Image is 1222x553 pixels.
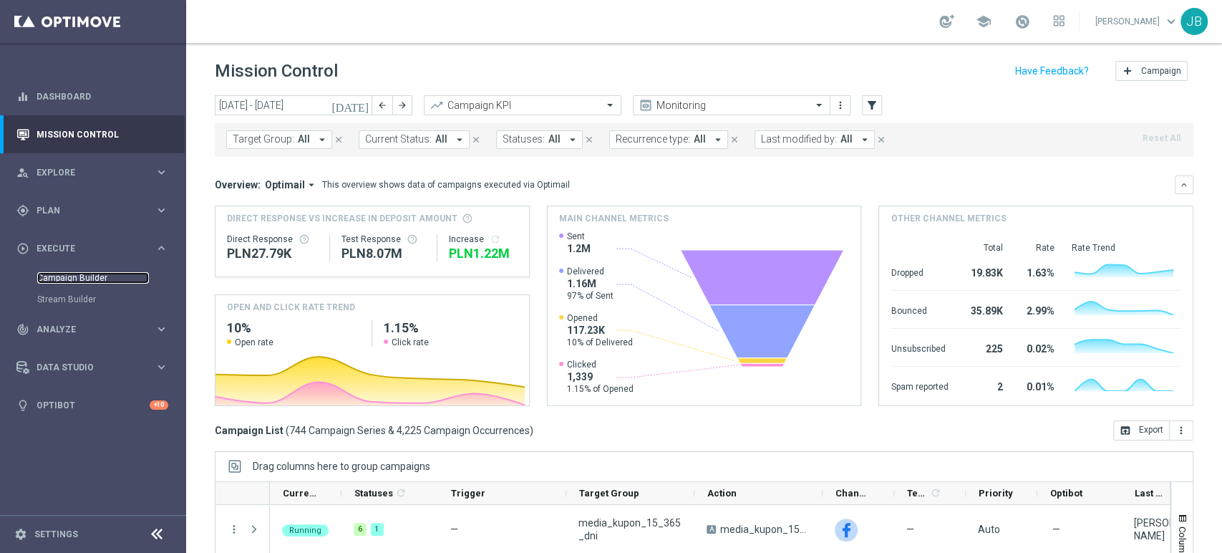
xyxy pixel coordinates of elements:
button: close [583,132,596,148]
div: gps_fixed Plan keyboard_arrow_right [16,205,169,216]
i: arrow_forward [397,100,407,110]
input: Have Feedback? [1015,66,1089,76]
span: 1.16M [567,277,614,290]
span: All [435,133,447,145]
div: equalizer Dashboard [16,91,169,102]
span: keyboard_arrow_down [1163,14,1179,29]
span: 97% of Sent [567,290,614,302]
i: close [471,135,481,145]
i: keyboard_arrow_right [155,203,168,217]
div: Stream Builder [37,289,185,310]
button: filter_alt [862,95,882,115]
span: Opened [567,312,633,324]
i: person_search [16,166,29,179]
a: Optibot [37,386,150,424]
i: close [729,135,739,145]
a: [PERSON_NAME]keyboard_arrow_down [1094,11,1180,32]
div: person_search Explore keyboard_arrow_right [16,167,169,178]
span: Templates [907,488,928,499]
span: Calculate column [393,485,407,501]
i: gps_fixed [16,204,29,217]
i: refresh [395,487,407,499]
span: Explore [37,168,155,177]
i: more_vert [228,523,241,536]
div: PLN1,221,002 [449,245,518,262]
div: 2.99% [1019,298,1054,321]
button: Current Status: All arrow_drop_down [359,130,470,149]
span: — [1052,523,1060,536]
h3: Overview: [215,178,261,191]
h1: Mission Control [215,61,338,82]
button: Recurrence type: All arrow_drop_down [609,130,728,149]
div: Mission Control [16,115,168,153]
span: All [548,133,561,145]
span: Channel [835,488,870,499]
i: refresh [490,234,501,245]
div: Data Studio [16,361,155,374]
i: equalizer [16,90,29,103]
button: keyboard_arrow_down [1175,175,1193,194]
span: Open rate [235,337,273,348]
span: ( [286,424,289,437]
div: 225 [965,336,1002,359]
div: Spam reported [891,374,948,397]
div: 1.63% [1019,260,1054,283]
button: Last modified by: All arrow_drop_down [755,130,875,149]
span: media_kupon_15_365_dni [720,523,810,536]
div: Direct Response [227,234,318,245]
button: Mission Control [16,129,169,140]
div: Campaign Builder [37,267,185,289]
div: 19.83K [965,260,1002,283]
span: Click rate [392,337,429,348]
span: Clicked [567,359,634,370]
ng-select: Campaign KPI [424,95,621,115]
div: 35.89K [965,298,1002,321]
i: close [876,135,886,145]
button: [DATE] [329,95,372,117]
div: Rate [1019,242,1054,254]
a: Settings [34,530,78,539]
i: arrow_back [377,100,387,110]
i: more_vert [1175,425,1187,436]
i: keyboard_arrow_right [155,360,168,374]
div: Explore [16,166,155,179]
i: arrow_drop_down [316,133,329,146]
i: trending_up [430,98,444,112]
i: add [1122,65,1133,77]
h4: Other channel metrics [891,212,1006,225]
i: keyboard_arrow_right [155,241,168,255]
div: PLN27,792 [227,245,318,262]
span: Running [289,526,321,535]
div: Unsubscribed [891,336,948,359]
div: Optibot [16,386,168,424]
span: Campaign [1141,66,1181,76]
i: refresh [930,487,941,499]
span: Delivered [567,266,614,277]
span: Auto [978,524,1000,535]
div: PLN8,074,187 [341,245,426,262]
i: track_changes [16,323,29,336]
i: preview [639,98,653,112]
div: Dashboard [16,77,168,115]
span: media_kupon_15_365_dni [578,516,682,542]
i: more_vert [835,100,846,111]
span: Target Group: [233,133,294,145]
i: close [584,135,594,145]
div: Execute [16,242,155,255]
colored-tag: Running [282,523,329,537]
i: keyboard_arrow_down [1179,180,1189,190]
span: Priority [979,488,1013,499]
i: filter_alt [865,99,878,112]
i: keyboard_arrow_right [155,165,168,179]
multiple-options-button: Export to CSV [1113,424,1193,436]
img: Facebook Custom Audience [835,519,858,542]
div: track_changes Analyze keyboard_arrow_right [16,324,169,335]
span: Current Status [283,488,317,499]
span: Recurrence type: [616,133,690,145]
div: 6 [354,523,367,536]
span: Statuses: [503,133,545,145]
span: All [840,133,853,145]
span: A [707,525,716,534]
